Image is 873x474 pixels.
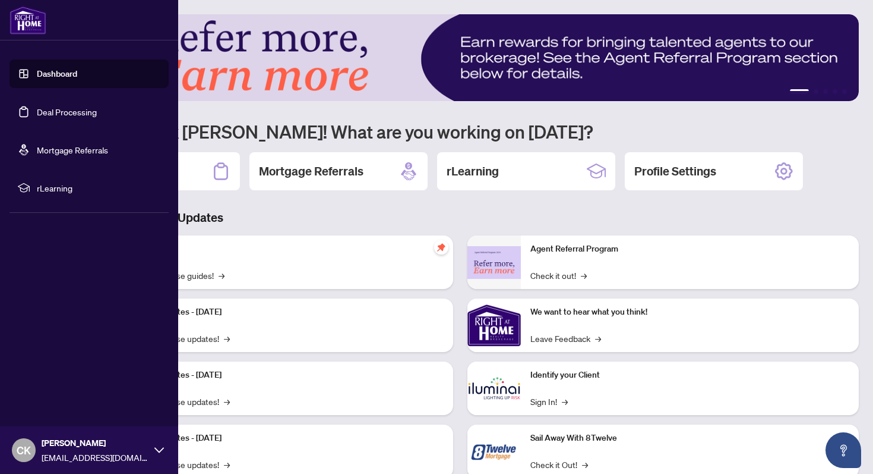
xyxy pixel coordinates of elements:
span: [PERSON_NAME] [42,437,148,450]
span: → [582,458,588,471]
p: Platform Updates - [DATE] [125,432,444,445]
span: → [562,395,568,408]
button: Open asap [825,432,861,468]
span: → [219,269,224,282]
p: Self-Help [125,243,444,256]
p: Sail Away With 8Twelve [530,432,849,445]
span: → [595,332,601,345]
span: CK [17,442,31,459]
p: Platform Updates - [DATE] [125,306,444,319]
p: Platform Updates - [DATE] [125,369,444,382]
button: 1 [790,89,809,94]
span: → [224,395,230,408]
span: → [581,269,587,282]
span: rLearning [37,181,160,194]
button: 3 [823,89,828,94]
p: Identify your Client [530,369,849,382]
button: 4 [833,89,837,94]
h3: Brokerage & Industry Updates [62,209,859,226]
span: [EMAIL_ADDRESS][DOMAIN_NAME] [42,451,148,464]
button: 2 [814,89,818,94]
a: Check it out!→ [530,269,587,282]
h2: Profile Settings [634,163,716,180]
img: logo [10,6,46,34]
h1: Welcome back [PERSON_NAME]! What are you working on [DATE]? [62,120,859,143]
a: Mortgage Referrals [37,145,108,155]
span: pushpin [434,240,448,255]
a: Dashboard [37,68,77,79]
h2: rLearning [447,163,499,180]
a: Deal Processing [37,106,97,117]
a: Sign In!→ [530,395,568,408]
img: Agent Referral Program [467,246,521,279]
img: Slide 0 [62,14,859,101]
span: → [224,458,230,471]
a: Leave Feedback→ [530,332,601,345]
img: Identify your Client [467,362,521,415]
button: 5 [842,89,847,94]
img: We want to hear what you think! [467,299,521,352]
a: Check it Out!→ [530,458,588,471]
h2: Mortgage Referrals [259,163,363,180]
p: We want to hear what you think! [530,306,849,319]
p: Agent Referral Program [530,243,849,256]
span: → [224,332,230,345]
